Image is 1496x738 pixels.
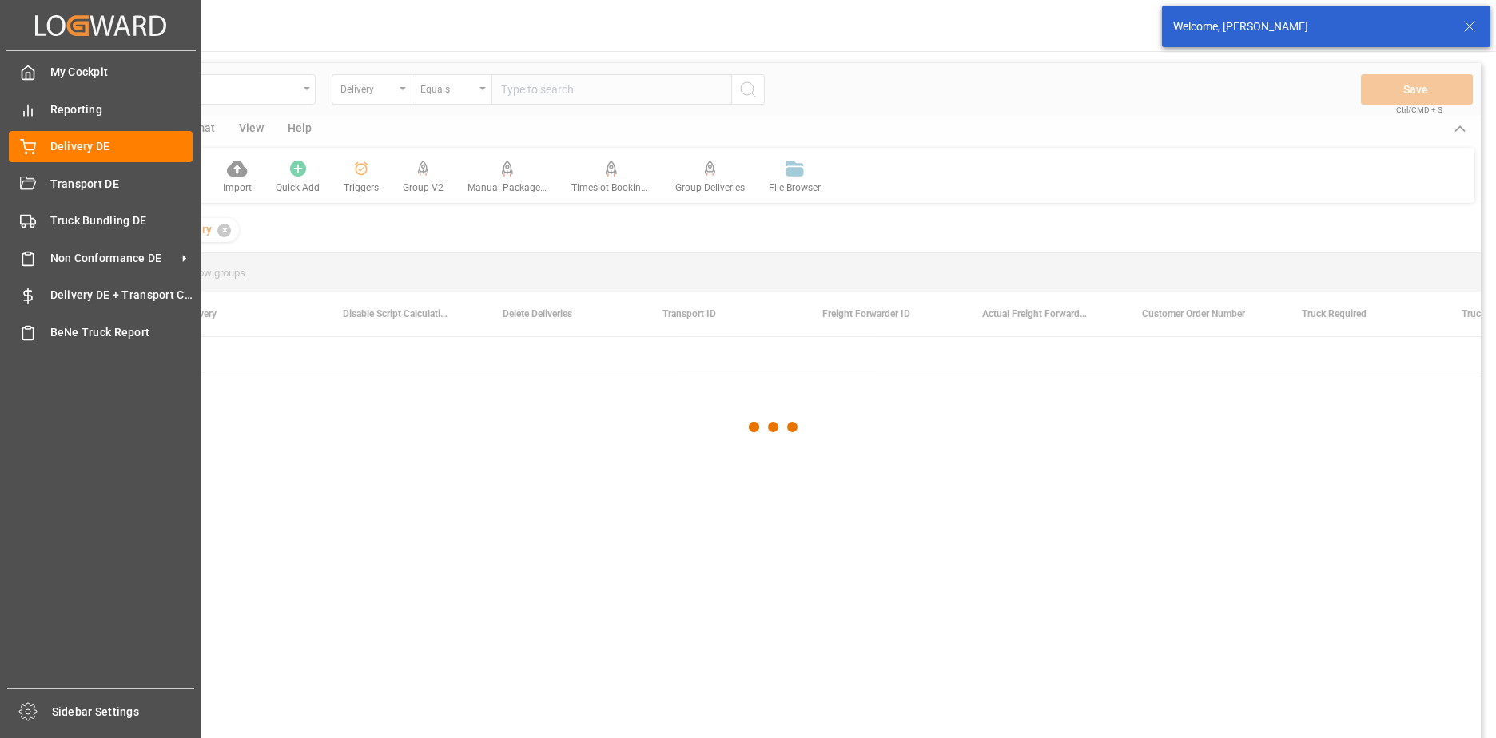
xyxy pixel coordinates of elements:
[50,101,193,118] span: Reporting
[1173,18,1448,35] div: Welcome, [PERSON_NAME]
[52,704,195,720] span: Sidebar Settings
[9,131,193,162] a: Delivery DE
[50,138,193,155] span: Delivery DE
[9,93,193,125] a: Reporting
[50,250,177,267] span: Non Conformance DE
[9,57,193,88] a: My Cockpit
[50,64,193,81] span: My Cockpit
[9,280,193,311] a: Delivery DE + Transport Cost
[50,212,193,229] span: Truck Bundling DE
[50,176,193,192] span: Transport DE
[9,168,193,199] a: Transport DE
[9,316,193,347] a: BeNe Truck Report
[50,324,193,341] span: BeNe Truck Report
[50,287,193,304] span: Delivery DE + Transport Cost
[9,205,193,236] a: Truck Bundling DE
